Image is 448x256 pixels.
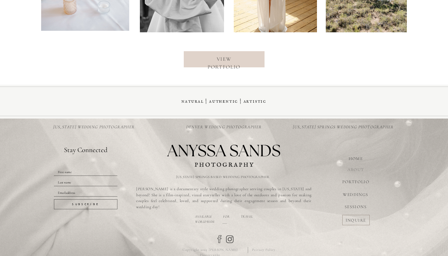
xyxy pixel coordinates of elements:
[343,166,368,172] a: ABOUT
[54,199,117,209] button: Subscribe
[341,179,370,184] a: PORTFOLIO
[72,202,99,206] span: Subscribe
[343,204,368,209] a: SESSIONS
[195,214,253,220] p: Available for travel worldwide
[58,170,70,174] span: First nam
[70,170,72,174] span: e
[199,55,249,63] a: view portfolio
[252,248,275,252] span: Privacy Policy
[58,191,66,195] span: Email
[339,191,373,197] a: WEDDINGS
[176,97,272,106] p: Natural | Authentic | Artistic
[70,180,71,184] span: e
[180,124,268,131] a: denver Wedding photographer
[176,175,272,180] h2: [US_STATE] springs based wedding photographer
[343,155,368,161] a: HOME
[250,247,278,253] a: Privacy Policy
[54,146,117,153] div: Stay Connected
[50,124,139,131] a: [US_STATE] Wedding photographer
[288,124,399,131] a: [US_STATE] Springs Wedding photographer
[136,186,312,206] h3: [PERSON_NAME] is a documentary style wedding photographer serving couples in [US_STATE] and beyon...
[58,180,70,184] span: Last nam
[66,191,75,195] span: address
